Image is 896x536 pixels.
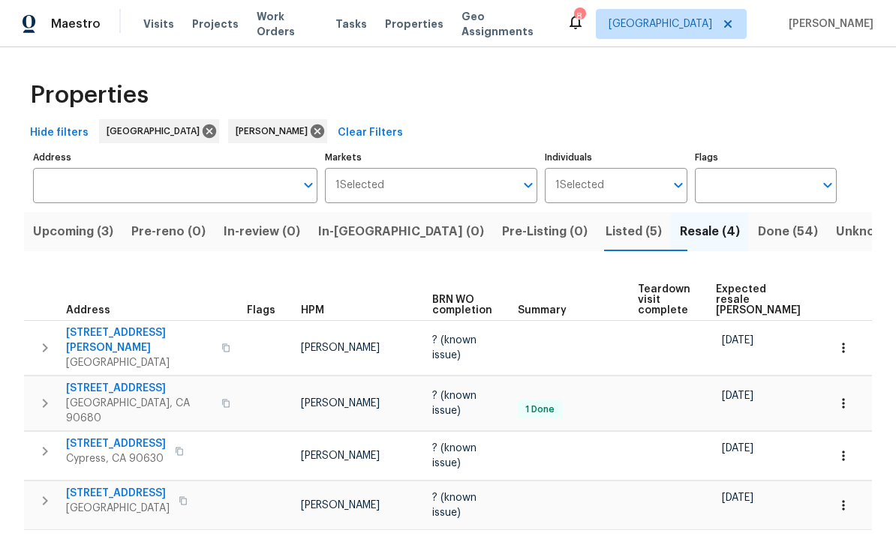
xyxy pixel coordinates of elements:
[502,221,588,242] span: Pre-Listing (0)
[301,305,324,316] span: HPM
[247,305,275,316] span: Flags
[66,486,170,501] span: [STREET_ADDRESS]
[716,284,801,316] span: Expected resale [PERSON_NAME]
[462,9,549,39] span: Geo Assignments
[224,221,300,242] span: In-review (0)
[298,175,319,196] button: Open
[722,443,753,454] span: [DATE]
[301,500,380,511] span: [PERSON_NAME]
[66,355,212,370] span: [GEOGRAPHIC_DATA]
[301,451,380,461] span: [PERSON_NAME]
[335,19,367,29] span: Tasks
[722,335,753,346] span: [DATE]
[66,381,212,396] span: [STREET_ADDRESS]
[332,119,409,147] button: Clear Filters
[66,396,212,426] span: [GEOGRAPHIC_DATA], CA 90680
[432,493,477,518] span: ? (known issue)
[695,153,837,162] label: Flags
[66,305,110,316] span: Address
[107,124,206,139] span: [GEOGRAPHIC_DATA]
[301,398,380,409] span: [PERSON_NAME]
[432,335,477,361] span: ? (known issue)
[668,175,689,196] button: Open
[301,343,380,353] span: [PERSON_NAME]
[432,443,477,469] span: ? (known issue)
[518,175,539,196] button: Open
[66,436,166,451] span: [STREET_ADDRESS]
[574,9,585,24] div: 8
[66,501,170,516] span: [GEOGRAPHIC_DATA]
[338,124,403,142] span: Clear Filters
[30,88,149,103] span: Properties
[519,403,561,416] span: 1 Done
[66,451,166,466] span: Cypress, CA 90630
[783,16,873,31] span: [PERSON_NAME]
[325,153,538,162] label: Markets
[518,305,567,316] span: Summary
[131,221,206,242] span: Pre-reno (0)
[143,16,174,31] span: Visits
[51,16,101,31] span: Maestro
[680,221,740,242] span: Resale (4)
[609,16,712,31] span: [GEOGRAPHIC_DATA]
[606,221,662,242] span: Listed (5)
[192,16,239,31] span: Projects
[257,9,317,39] span: Work Orders
[385,16,443,31] span: Properties
[30,124,89,142] span: Hide filters
[722,493,753,503] span: [DATE]
[432,391,477,416] span: ? (known issue)
[545,153,687,162] label: Individuals
[99,119,219,143] div: [GEOGRAPHIC_DATA]
[236,124,314,139] span: [PERSON_NAME]
[33,221,113,242] span: Upcoming (3)
[722,391,753,401] span: [DATE]
[758,221,818,242] span: Done (54)
[318,221,484,242] span: In-[GEOGRAPHIC_DATA] (0)
[335,179,384,192] span: 1 Selected
[33,153,317,162] label: Address
[817,175,838,196] button: Open
[555,179,604,192] span: 1 Selected
[66,325,212,355] span: [STREET_ADDRESS][PERSON_NAME]
[638,284,690,316] span: Teardown visit complete
[24,119,95,147] button: Hide filters
[432,295,492,316] span: BRN WO completion
[228,119,327,143] div: [PERSON_NAME]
